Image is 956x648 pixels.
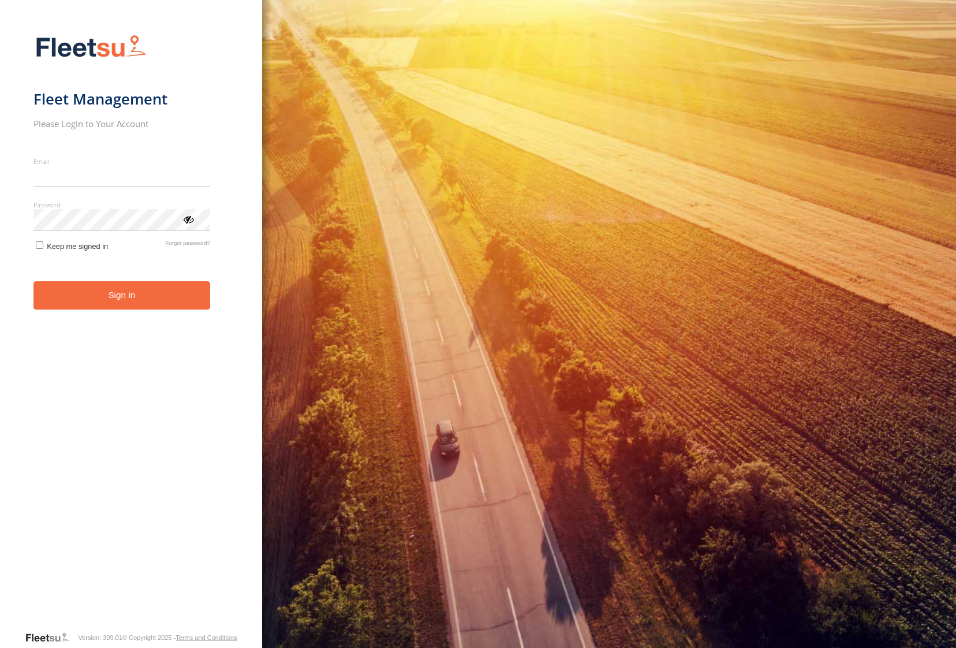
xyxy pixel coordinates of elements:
[25,632,78,643] a: Visit our Website
[33,28,229,631] form: main
[33,281,211,310] button: Sign in
[175,634,237,641] a: Terms and Conditions
[36,241,43,249] input: Keep me signed in
[33,90,211,109] h1: Fleet Management
[165,240,210,251] a: Forgot password?
[122,634,237,641] div: © Copyright 2025 -
[33,200,211,209] label: Password
[33,118,211,129] h2: Please Login to Your Account
[182,213,194,225] div: ViewPassword
[33,157,211,166] label: Email
[78,634,122,641] div: Version: 309.01
[33,32,149,62] img: Fleetsu
[47,242,108,251] span: Keep me signed in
